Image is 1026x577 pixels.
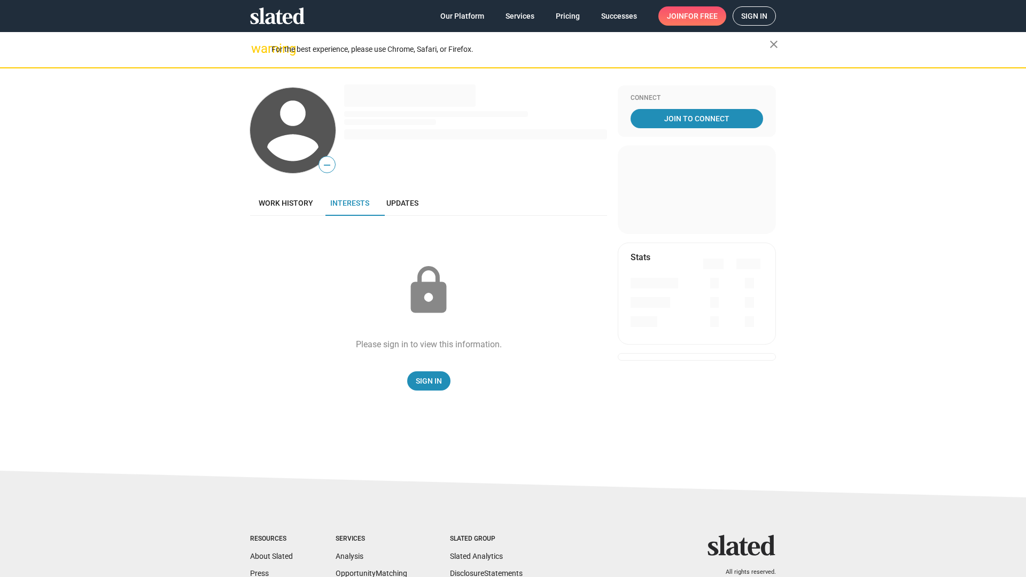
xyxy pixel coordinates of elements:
[251,42,264,55] mat-icon: warning
[741,7,767,25] span: Sign in
[336,552,363,560] a: Analysis
[250,552,293,560] a: About Slated
[633,109,761,128] span: Join To Connect
[497,6,543,26] a: Services
[330,199,369,207] span: Interests
[322,190,378,216] a: Interests
[319,158,335,172] span: —
[386,199,418,207] span: Updates
[378,190,427,216] a: Updates
[631,252,650,263] mat-card-title: Stats
[440,6,484,26] span: Our Platform
[658,6,726,26] a: Joinfor free
[356,339,502,350] div: Please sign in to view this information.
[547,6,588,26] a: Pricing
[450,535,523,543] div: Slated Group
[271,42,770,57] div: For the best experience, please use Chrome, Safari, or Firefox.
[259,199,313,207] span: Work history
[767,38,780,51] mat-icon: close
[402,264,455,317] mat-icon: lock
[416,371,442,391] span: Sign In
[432,6,493,26] a: Our Platform
[631,94,763,103] div: Connect
[733,6,776,26] a: Sign in
[631,109,763,128] a: Join To Connect
[593,6,646,26] a: Successes
[250,190,322,216] a: Work history
[667,6,718,26] span: Join
[506,6,534,26] span: Services
[556,6,580,26] span: Pricing
[450,552,503,560] a: Slated Analytics
[684,6,718,26] span: for free
[407,371,450,391] a: Sign In
[250,535,293,543] div: Resources
[601,6,637,26] span: Successes
[336,535,407,543] div: Services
